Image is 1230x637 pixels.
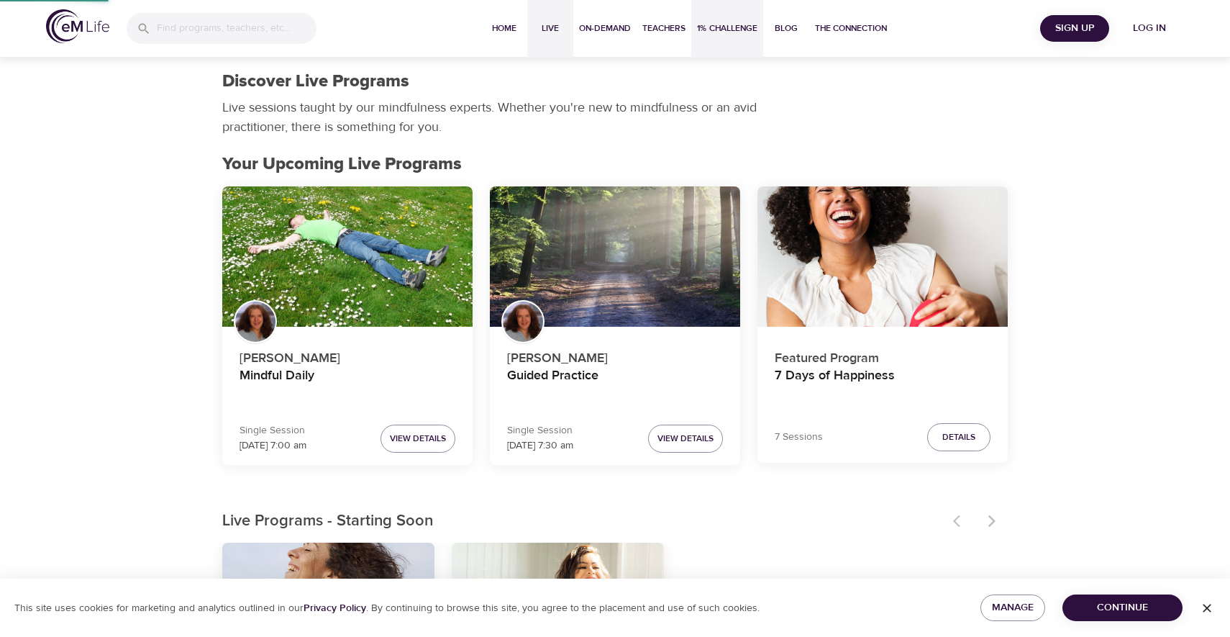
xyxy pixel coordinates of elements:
[507,343,723,368] p: [PERSON_NAME]
[240,423,306,438] p: Single Session
[775,430,823,445] p: 7 Sessions
[992,599,1034,617] span: Manage
[533,21,568,36] span: Live
[390,431,446,446] span: View Details
[642,21,685,36] span: Teachers
[757,186,1008,327] button: 7 Days of Happiness
[222,71,409,92] h1: Discover Live Programs
[942,430,975,445] span: Details
[1121,19,1178,37] span: Log in
[240,343,455,368] p: [PERSON_NAME]
[507,368,723,402] h4: Guided Practice
[927,423,990,451] button: Details
[815,21,887,36] span: The Connection
[381,425,455,453] button: View Details
[1074,599,1171,617] span: Continue
[222,510,944,533] p: Live Programs - Starting Soon
[222,154,1008,175] h2: Your Upcoming Live Programs
[980,595,1045,621] button: Manage
[648,425,723,453] button: View Details
[487,21,521,36] span: Home
[1046,19,1103,37] span: Sign Up
[222,98,762,137] p: Live sessions taught by our mindfulness experts. Whether you're new to mindfulness or an avid pra...
[769,21,803,36] span: Blog
[240,438,306,453] p: [DATE] 7:00 am
[490,186,740,327] button: Guided Practice
[222,186,473,327] button: Mindful Daily
[157,13,316,44] input: Find programs, teachers, etc...
[507,438,573,453] p: [DATE] 7:30 am
[697,21,757,36] span: 1% Challenge
[1040,15,1109,42] button: Sign Up
[507,423,573,438] p: Single Session
[46,9,109,43] img: logo
[579,21,631,36] span: On-Demand
[304,602,366,615] a: Privacy Policy
[1115,15,1184,42] button: Log in
[657,431,714,446] span: View Details
[775,343,990,368] p: Featured Program
[1062,595,1183,621] button: Continue
[775,368,990,402] h4: 7 Days of Happiness
[240,368,455,402] h4: Mindful Daily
